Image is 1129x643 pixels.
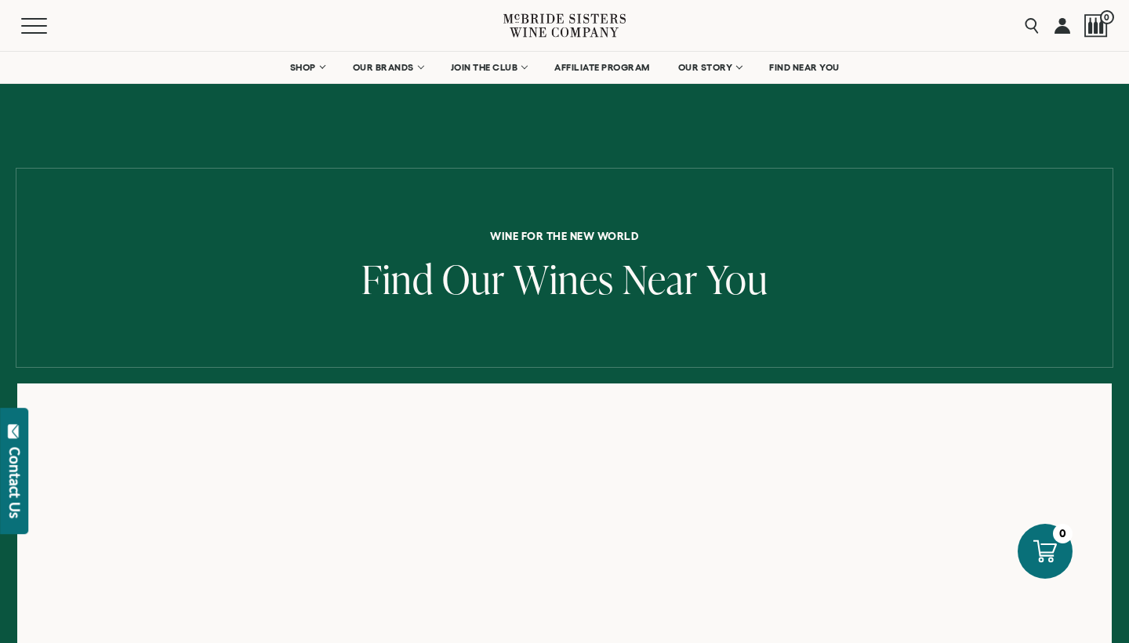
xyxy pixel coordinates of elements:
span: Our [442,252,505,306]
span: Near [623,252,698,306]
a: JOIN THE CLUB [441,52,537,83]
a: SHOP [280,52,335,83]
div: Contact Us [7,447,23,518]
a: OUR BRANDS [343,52,433,83]
span: OUR BRANDS [353,62,414,73]
a: FIND NEAR YOU [759,52,850,83]
span: FIND NEAR YOU [769,62,840,73]
span: OUR STORY [678,62,733,73]
span: You [706,252,768,306]
a: AFFILIATE PROGRAM [544,52,660,83]
span: SHOP [290,62,317,73]
div: 0 [1053,524,1073,543]
a: OUR STORY [668,52,752,83]
span: Wines [514,252,614,306]
span: Find [361,252,434,306]
button: Mobile Menu Trigger [21,18,78,34]
span: JOIN THE CLUB [451,62,518,73]
span: AFFILIATE PROGRAM [554,62,650,73]
span: 0 [1100,10,1114,24]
